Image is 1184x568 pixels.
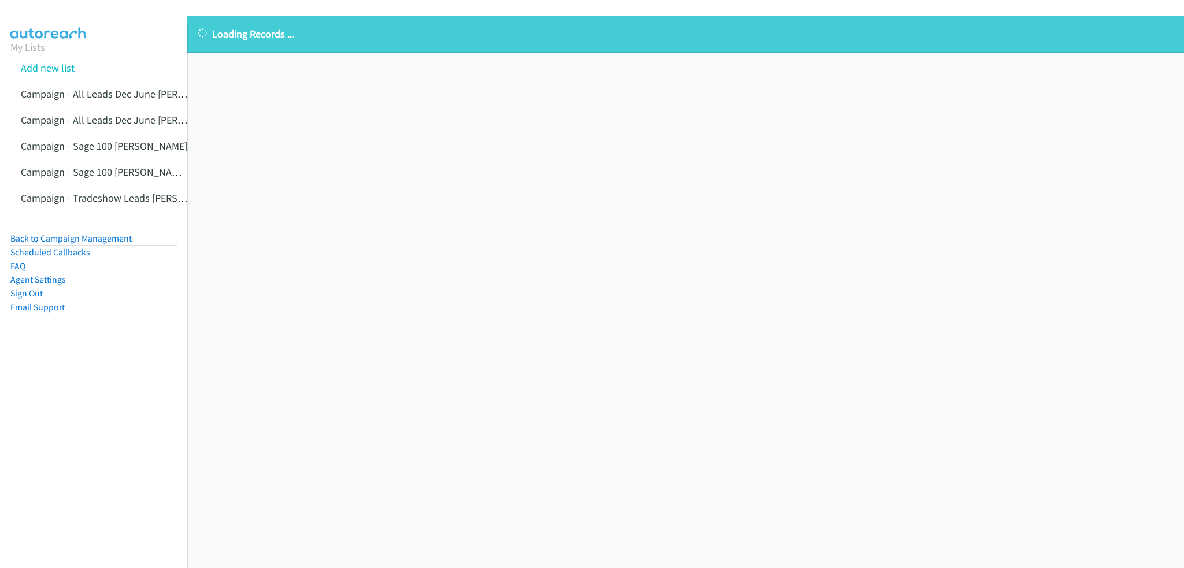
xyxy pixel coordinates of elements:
a: Email Support [10,302,65,313]
p: Loading Records ... [198,26,1174,42]
a: Campaign - Sage 100 [PERSON_NAME] [21,139,187,153]
a: Campaign - All Leads Dec June [PERSON_NAME] [21,87,231,101]
a: Scheduled Callbacks [10,247,90,258]
a: Campaign - Sage 100 [PERSON_NAME] Cloned [21,165,221,179]
a: Agent Settings [10,274,66,285]
a: Sign Out [10,288,43,299]
a: Campaign - Tradeshow Leads [PERSON_NAME] Cloned [21,191,258,205]
a: Back to Campaign Management [10,233,132,244]
a: My Lists [10,40,45,54]
a: FAQ [10,261,25,272]
a: Campaign - All Leads Dec June [PERSON_NAME] Cloned [21,113,264,127]
a: Add new list [21,61,75,75]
